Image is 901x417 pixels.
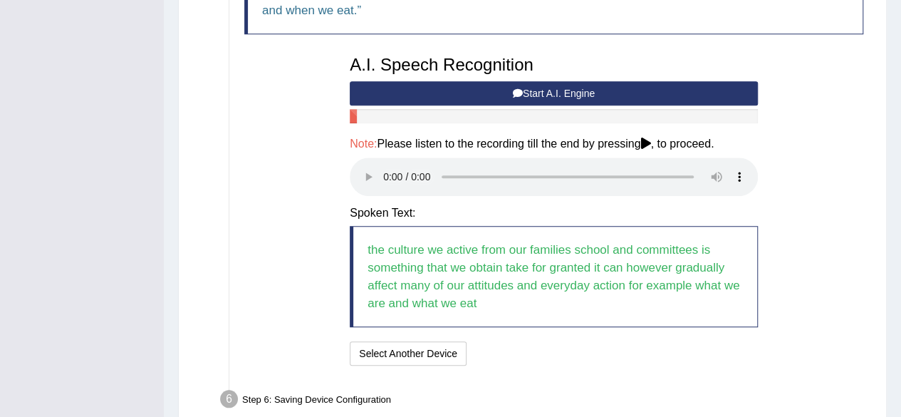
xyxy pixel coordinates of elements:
div: Step 6: Saving Device Configuration [214,386,880,417]
h4: Please listen to the recording till the end by pressing , to proceed. [350,138,758,150]
button: Select Another Device [350,341,467,366]
h4: Spoken Text: [350,207,758,220]
button: Start A.I. Engine [350,81,758,105]
h3: A.I. Speech Recognition [350,56,758,74]
span: Note: [350,138,377,150]
blockquote: the culture we active from our families school and committees is something that we obtain take fo... [350,226,758,327]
